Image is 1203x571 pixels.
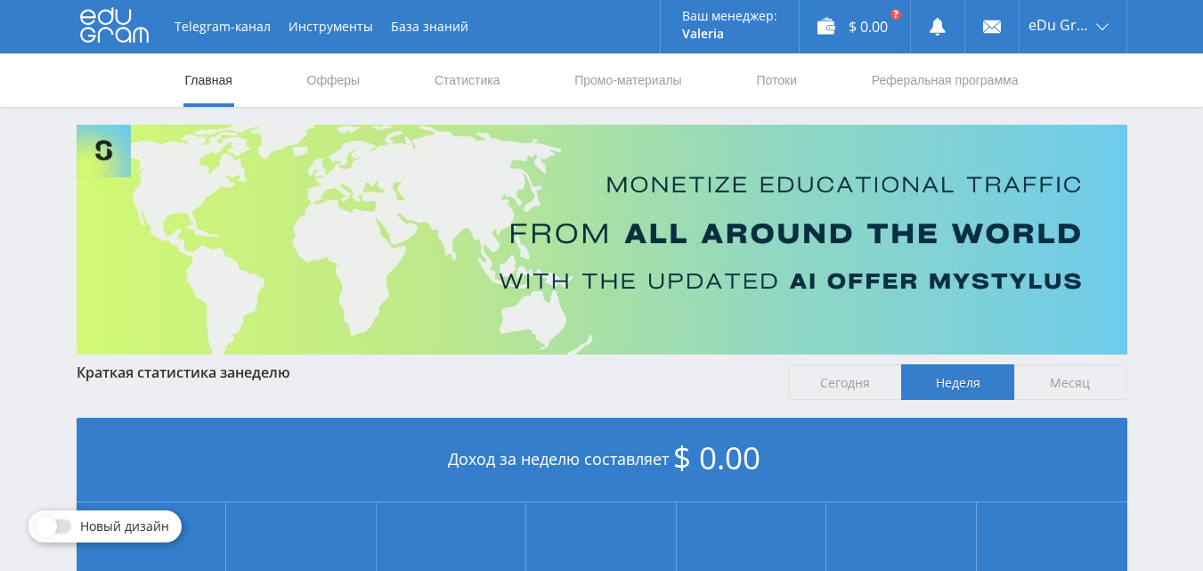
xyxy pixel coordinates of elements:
span: Месяц [1014,364,1127,400]
a: Реферальная программа [870,53,1020,107]
p: Ваш менеджер: [682,9,777,23]
span: Сегодня [788,364,901,400]
span: Новый дизайн [80,519,169,534]
a: Главная [183,53,234,107]
span: Неделя [901,364,1014,400]
a: Офферы [305,53,362,107]
p: Valeria [682,27,777,41]
a: Потоки [754,53,799,107]
img: Banner [77,125,1127,355]
div: Краткая статистика за [77,364,771,380]
span: неделю [235,363,290,382]
a: Статистика [433,53,502,107]
div: Доход за неделю составляет [77,418,1127,502]
a: Промо-материалы [573,53,683,107]
span: $ 0.00 [673,436,760,478]
span: eDu Group [1028,18,1091,32]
